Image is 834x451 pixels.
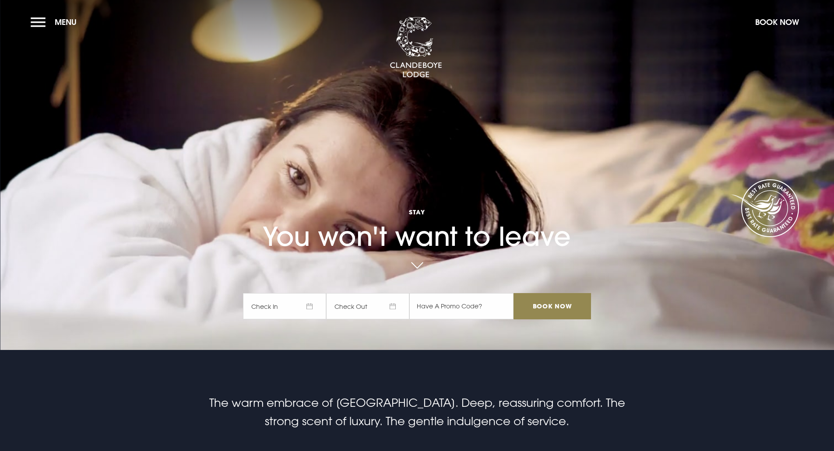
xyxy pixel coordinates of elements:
img: Clandeboye Lodge [390,17,442,78]
h1: You won't want to leave [243,179,591,252]
span: The warm embrace of [GEOGRAPHIC_DATA]. Deep, reassuring comfort. The strong scent of luxury. The ... [209,396,625,428]
input: Have A Promo Code? [409,293,514,319]
span: Check Out [326,293,409,319]
input: Book Now [514,293,591,319]
span: Check In [243,293,326,319]
span: Menu [55,17,77,27]
button: Book Now [751,13,803,31]
span: Stay [243,208,591,216]
button: Menu [31,13,81,31]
